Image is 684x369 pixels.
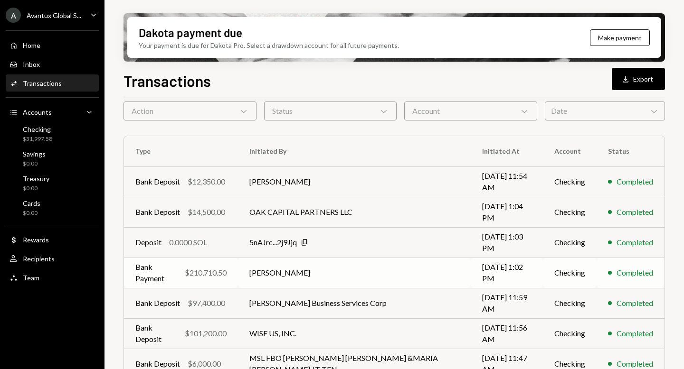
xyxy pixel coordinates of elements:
th: Status [597,136,665,166]
td: [DATE] 1:03 PM [471,227,543,258]
a: Savings$0.00 [6,147,99,170]
div: $97,400.00 [188,297,225,309]
td: Checking [543,318,597,349]
div: Completed [617,297,653,309]
td: Checking [543,288,597,318]
div: $0.00 [23,160,46,168]
a: Treasury$0.00 [6,172,99,194]
div: Action [123,101,256,120]
div: $14,500.00 [188,206,225,218]
div: Team [23,274,39,282]
div: Completed [617,328,653,339]
div: Savings [23,150,46,158]
div: $101,200.00 [185,328,227,339]
div: Completed [617,267,653,278]
div: Bank Deposit [135,322,177,345]
div: Account [404,101,537,120]
a: Checking$31,997.58 [6,122,99,145]
div: $210,710.50 [185,267,227,278]
button: Export [612,68,665,90]
a: Inbox [6,55,99,73]
div: Treasury [23,175,49,183]
td: OAK CAPITAL PARTNERS LLC [238,197,471,227]
div: $0.00 [23,209,40,217]
div: Dakota payment due [139,25,242,40]
div: Accounts [23,108,52,116]
div: Rewards [23,236,49,244]
a: Rewards [6,231,99,248]
a: Team [6,269,99,286]
td: [PERSON_NAME] Business Services Corp [238,288,471,318]
td: [PERSON_NAME] [238,258,471,288]
a: Accounts [6,103,99,120]
a: Cards$0.00 [6,196,99,219]
h1: Transactions [123,71,211,90]
div: Cards [23,199,40,207]
td: [DATE] 1:02 PM [471,258,543,288]
div: Recipients [23,255,55,263]
div: $12,350.00 [188,176,225,187]
div: 5nAJrc...2j9Jjq [249,237,297,248]
td: Checking [543,258,597,288]
div: Bank Payment [135,261,177,284]
th: Type [124,136,238,166]
a: Home [6,37,99,54]
div: 0.0000 SOL [169,237,207,248]
td: [PERSON_NAME] [238,166,471,197]
td: WISE US, INC. [238,318,471,349]
th: Initiated At [471,136,543,166]
a: Recipients [6,250,99,267]
th: Initiated By [238,136,471,166]
div: Bank Deposit [135,176,180,187]
div: Bank Deposit [135,297,180,309]
div: Deposit [135,237,161,248]
td: [DATE] 11:59 AM [471,288,543,318]
div: Home [23,41,40,49]
div: $0.00 [23,184,49,193]
div: $31,997.58 [23,135,52,143]
div: Completed [617,237,653,248]
div: Your payment is due for Dakota Pro. Select a drawdown account for all future payments. [139,40,399,50]
a: Transactions [6,74,99,92]
th: Account [543,136,597,166]
div: Bank Deposit [135,206,180,218]
td: Checking [543,166,597,197]
td: [DATE] 1:04 PM [471,197,543,227]
button: Make payment [590,29,650,46]
td: [DATE] 11:56 AM [471,318,543,349]
div: Avantux Global S... [27,11,81,19]
td: Checking [543,197,597,227]
div: A [6,8,21,23]
div: Checking [23,125,52,133]
td: Checking [543,227,597,258]
div: Date [545,101,665,120]
div: Completed [617,206,653,218]
div: Transactions [23,79,62,87]
div: Inbox [23,60,40,68]
div: Completed [617,176,653,187]
td: [DATE] 11:54 AM [471,166,543,197]
div: Status [264,101,397,120]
